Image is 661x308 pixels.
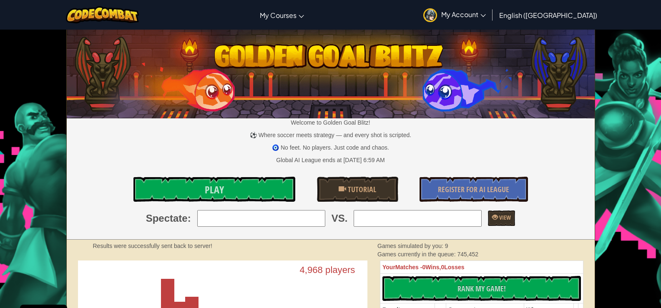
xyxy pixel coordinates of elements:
[380,260,583,273] th: 0 0
[67,143,595,152] p: 🧿 No feet. No players. Just code and chaos.
[66,6,139,23] img: CodeCombat logo
[299,265,355,275] text: 4,968 players
[377,243,445,249] span: Games simulated by you:
[423,8,437,22] img: avatar
[457,283,506,294] span: Rank My Game!
[444,264,464,270] span: Losses
[188,211,191,225] span: :
[260,11,297,20] span: My Courses
[498,213,511,221] span: View
[276,156,385,164] div: Global AI League ends at [DATE] 6:59 AM
[67,131,595,139] p: ⚽ Where soccer meets strategy — and every shot is scripted.
[395,264,422,270] span: Matches -
[420,177,528,202] a: Register for AI League
[205,183,224,196] span: Play
[93,243,212,249] strong: Results were successfully sent back to server!
[425,264,441,270] span: Wins,
[382,264,395,270] span: Your
[317,177,398,202] a: Tutorial
[146,211,188,225] span: Spectate
[445,243,448,249] span: 9
[382,276,581,301] button: Rank My Game!
[457,251,478,258] span: 745,452
[67,118,595,127] p: Welcome to Golden Goal Blitz!
[499,11,597,20] span: English ([GEOGRAPHIC_DATA])
[346,184,376,195] span: Tutorial
[332,211,348,225] span: VS.
[256,4,308,26] a: My Courses
[419,2,490,28] a: My Account
[377,251,457,258] span: Games currently in the queue:
[438,184,509,195] span: Register for AI League
[495,4,601,26] a: English ([GEOGRAPHIC_DATA])
[67,26,595,118] img: Golden Goal
[441,10,486,19] span: My Account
